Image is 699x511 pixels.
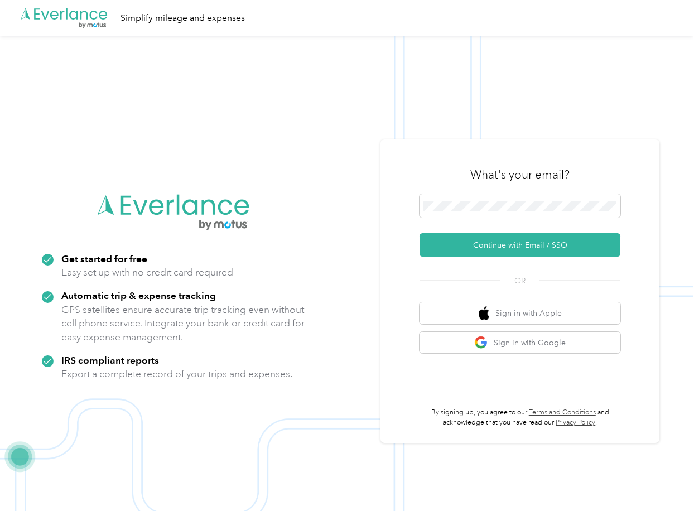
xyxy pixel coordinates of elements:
span: OR [500,275,539,287]
p: GPS satellites ensure accurate trip tracking even without cell phone service. Integrate your bank... [61,303,305,344]
p: Export a complete record of your trips and expenses. [61,367,292,381]
h3: What's your email? [470,167,570,182]
strong: Get started for free [61,253,147,264]
p: By signing up, you agree to our and acknowledge that you have read our . [420,408,620,427]
button: apple logoSign in with Apple [420,302,620,324]
button: google logoSign in with Google [420,332,620,354]
a: Privacy Policy [556,418,595,427]
iframe: Everlance-gr Chat Button Frame [637,449,699,511]
img: apple logo [479,306,490,320]
div: Simplify mileage and expenses [120,11,245,25]
p: Easy set up with no credit card required [61,266,233,279]
strong: Automatic trip & expense tracking [61,290,216,301]
a: Terms and Conditions [529,408,596,417]
button: Continue with Email / SSO [420,233,620,257]
img: google logo [474,336,488,350]
strong: IRS compliant reports [61,354,159,366]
